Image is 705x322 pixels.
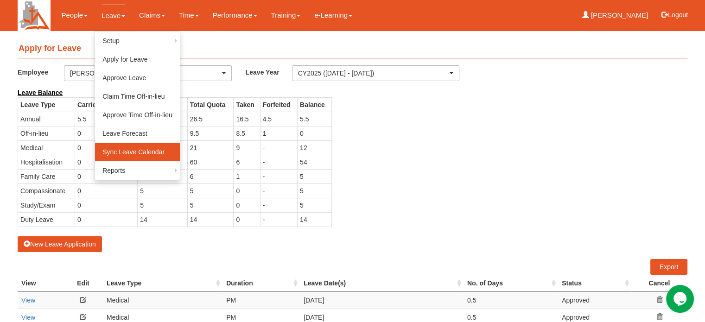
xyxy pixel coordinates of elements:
td: 5 [187,198,234,212]
td: Approved [558,291,631,309]
td: 0 [75,198,137,212]
iframe: chat widget [666,285,696,313]
label: Leave Year [246,65,292,79]
td: 16.5 [234,112,260,126]
th: Cancel [631,275,687,292]
td: 0 [75,212,137,227]
a: Time [179,5,199,26]
td: 0 [75,140,137,155]
td: 6 [234,155,260,169]
td: - [260,212,297,227]
td: 14 [187,212,234,227]
td: Medical [103,291,222,309]
a: Claim Time Off-in-lieu [95,87,180,106]
td: 14 [298,212,331,227]
td: 6 [187,169,234,183]
td: 14 [138,212,188,227]
td: Compassionate [18,183,75,198]
th: Edit [64,275,103,292]
td: 0 [298,126,331,140]
td: Annual [18,112,75,126]
td: 60 [187,155,234,169]
td: 9.5 [187,126,234,140]
th: Leave Type : activate to sort column ascending [103,275,222,292]
td: 5 [138,198,188,212]
th: Leave Date(s) : activate to sort column ascending [300,275,464,292]
td: 5 [298,198,331,212]
a: Leave Forecast [95,124,180,143]
button: Logout [655,4,694,26]
th: Status : activate to sort column ascending [558,275,631,292]
a: Performance [213,5,257,26]
td: [DATE] [300,291,464,309]
td: 4.5 [260,112,297,126]
th: No. of Days : activate to sort column ascending [464,275,558,292]
td: 0 [75,155,137,169]
td: 21 [187,140,234,155]
th: Taken [234,97,260,112]
td: Duty Leave [18,212,75,227]
td: - [260,169,297,183]
th: Total Quota [187,97,234,112]
td: 0.5 [464,291,558,309]
td: - [260,140,297,155]
button: New Leave Application [18,236,102,252]
a: Export [650,259,687,275]
a: e-Learning [314,5,352,26]
th: Forfeited [260,97,297,112]
td: 0 [234,183,260,198]
b: Leave Balance [18,89,63,96]
td: 9 [234,140,260,155]
td: 0 [234,198,260,212]
td: - [260,198,297,212]
label: Employee [18,65,64,79]
button: CY2025 ([DATE] - [DATE]) [292,65,460,81]
td: 0 [75,126,137,140]
td: - [260,155,297,169]
th: View [18,275,64,292]
a: People [61,5,88,26]
td: 12 [298,140,331,155]
td: 5 [187,183,234,198]
td: 5.5 [298,112,331,126]
td: 1 [234,169,260,183]
th: Balance [298,97,331,112]
a: Setup [95,32,180,50]
td: Hospitalisation [18,155,75,169]
td: Family Care [18,169,75,183]
td: 0 [234,212,260,227]
td: - [260,183,297,198]
a: Claims [139,5,165,26]
a: Training [271,5,301,26]
td: 54 [298,155,331,169]
div: CY2025 ([DATE] - [DATE]) [298,69,448,78]
th: Duration : activate to sort column ascending [222,275,300,292]
td: PM [222,291,300,309]
th: Leave Type [18,97,75,112]
div: [PERSON_NAME] [70,69,220,78]
td: Medical [18,140,75,155]
a: Approve Leave [95,69,180,87]
button: [PERSON_NAME] [64,65,232,81]
a: Reports [95,161,180,180]
th: Carried Forward [75,97,137,112]
td: 0 [75,183,137,198]
a: Apply for Leave [95,50,180,69]
td: 5.5 [75,112,137,126]
td: Study/Exam [18,198,75,212]
a: Sync Leave Calendar [95,143,180,161]
td: 5 [138,183,188,198]
a: View [21,314,35,321]
td: Off-in-lieu [18,126,75,140]
td: 26.5 [187,112,234,126]
a: View [21,297,35,304]
td: 5 [298,183,331,198]
a: Leave [102,5,125,26]
td: 0 [75,169,137,183]
a: [PERSON_NAME] [582,5,648,26]
h4: Apply for Leave [18,39,687,58]
a: Approve Time Off-in-lieu [95,106,180,124]
td: 1 [260,126,297,140]
td: 5 [298,169,331,183]
td: 8.5 [234,126,260,140]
